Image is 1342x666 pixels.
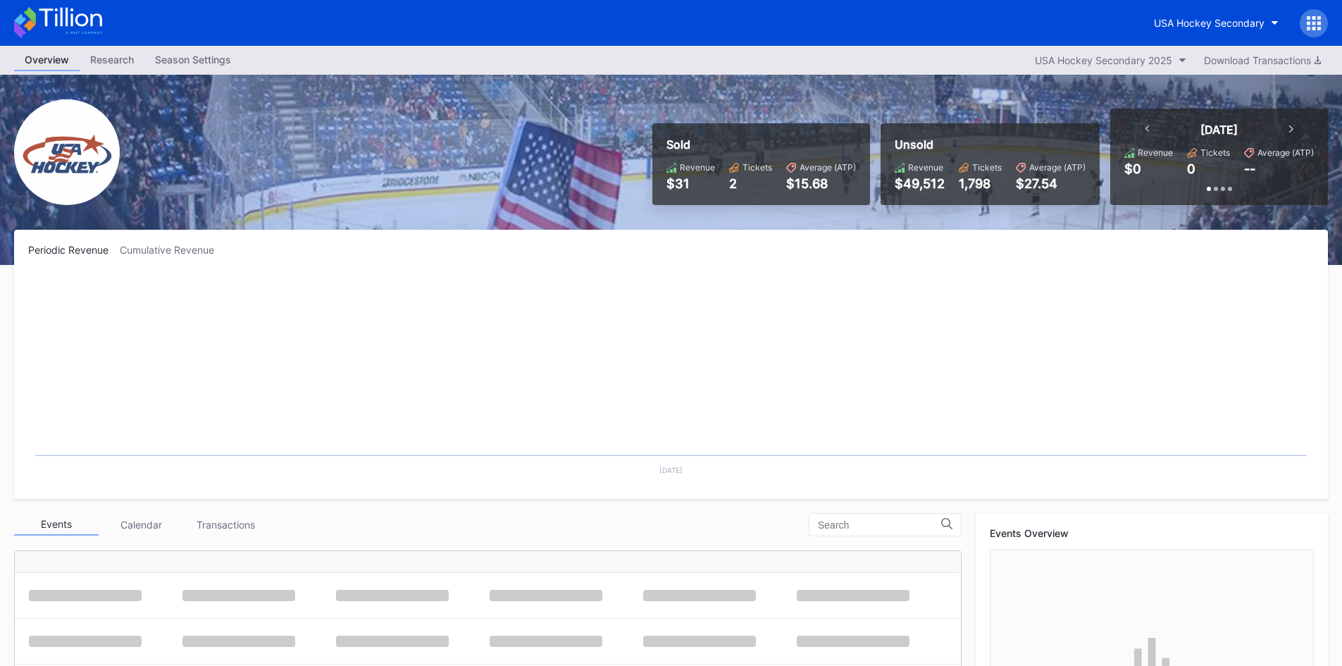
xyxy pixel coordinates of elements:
[1257,147,1314,158] div: Average (ATP)
[729,176,772,191] div: 2
[1204,54,1321,66] div: Download Transactions
[666,137,856,152] div: Sold
[1200,123,1238,137] div: [DATE]
[1187,161,1195,176] div: 0
[28,244,120,256] div: Periodic Revenue
[120,244,225,256] div: Cumulative Revenue
[1143,10,1289,36] button: USA Hockey Secondary
[144,49,242,70] div: Season Settings
[1200,147,1230,158] div: Tickets
[800,162,856,173] div: Average (ATP)
[959,176,1002,191] div: 1,798
[1035,54,1172,66] div: USA Hockey Secondary 2025
[183,514,268,536] div: Transactions
[895,137,1086,152] div: Unsold
[818,519,941,531] input: Search
[972,162,1002,173] div: Tickets
[659,466,683,474] text: [DATE]
[14,514,99,536] div: Events
[990,527,1314,539] div: Events Overview
[80,49,144,70] div: Research
[1016,176,1086,191] div: $27.54
[1138,147,1173,158] div: Revenue
[1197,51,1328,70] button: Download Transactions
[1154,17,1265,29] div: USA Hockey Secondary
[908,162,943,173] div: Revenue
[680,162,715,173] div: Revenue
[144,49,242,71] a: Season Settings
[99,514,183,536] div: Calendar
[1124,161,1141,176] div: $0
[786,176,856,191] div: $15.68
[1029,162,1086,173] div: Average (ATP)
[895,176,945,191] div: $49,512
[666,176,715,191] div: $31
[14,99,120,205] img: USA_Hockey_Secondary.png
[743,162,772,173] div: Tickets
[28,273,1314,485] svg: Chart title
[80,49,144,71] a: Research
[1028,51,1193,70] button: USA Hockey Secondary 2025
[14,49,80,71] a: Overview
[1244,161,1255,176] div: --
